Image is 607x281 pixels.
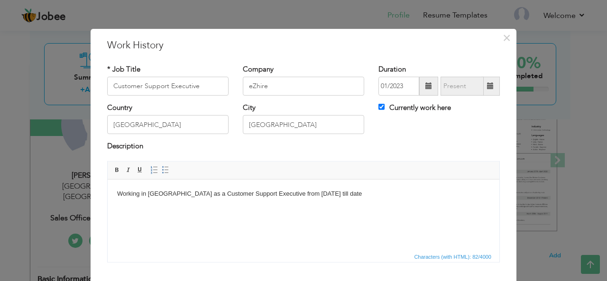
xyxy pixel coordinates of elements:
[135,165,145,175] a: Underline
[441,77,484,96] input: Present
[412,253,494,261] div: Statistics
[108,180,499,251] iframe: Rich Text Editor, workEditor
[107,38,500,52] h3: Work History
[243,64,274,74] label: Company
[123,165,134,175] a: Italic
[160,165,171,175] a: Insert/Remove Bulleted List
[107,64,140,74] label: * Job Title
[378,64,406,74] label: Duration
[149,165,159,175] a: Insert/Remove Numbered List
[499,30,514,45] button: Close
[378,103,451,113] label: Currently work here
[107,103,132,113] label: Country
[378,104,385,110] input: Currently work here
[243,103,256,113] label: City
[412,253,493,261] span: Characters (with HTML): 82/4000
[503,29,511,46] span: ×
[107,141,143,151] label: Description
[378,77,419,96] input: From
[112,165,122,175] a: Bold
